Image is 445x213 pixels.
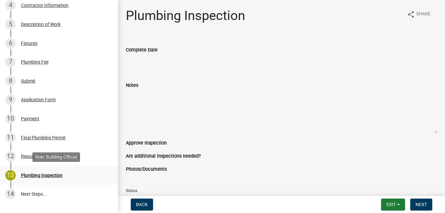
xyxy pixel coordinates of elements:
[5,38,16,48] div: 6
[21,60,48,64] div: Plumbing Fee
[21,79,35,83] div: Submit
[21,173,63,178] div: Plumbing Inspection
[402,8,436,21] button: shareShare
[126,8,245,24] h1: Plumbing Inspection
[21,135,66,140] div: Final Plumbing Permit
[5,151,16,162] div: 12
[381,199,405,210] button: Exit
[5,113,16,124] div: 10
[126,167,167,172] label: Photos/Documents
[32,152,80,162] div: Role: Building Official
[407,10,415,18] i: share
[416,202,427,207] span: Next
[131,199,153,210] button: Back
[5,170,16,181] div: 13
[5,94,16,105] div: 9
[416,10,431,18] span: Share
[126,141,167,145] label: Approve Inspection
[21,116,39,121] div: Payment
[386,202,396,207] span: Exit
[5,189,16,199] div: 14
[126,154,201,159] label: Are additional inspections needed?
[136,202,148,207] span: Back
[21,41,37,46] div: Fixtures
[21,3,68,8] div: Contractor Information
[126,48,158,52] label: Complete Date
[21,97,56,102] div: Application Form
[126,83,138,88] label: Notes
[5,57,16,67] div: 7
[21,22,61,27] div: Description of Work
[5,76,16,86] div: 8
[5,19,16,29] div: 5
[5,132,16,143] div: 11
[21,154,80,159] div: Request Plumbing Inspection
[410,199,432,210] button: Next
